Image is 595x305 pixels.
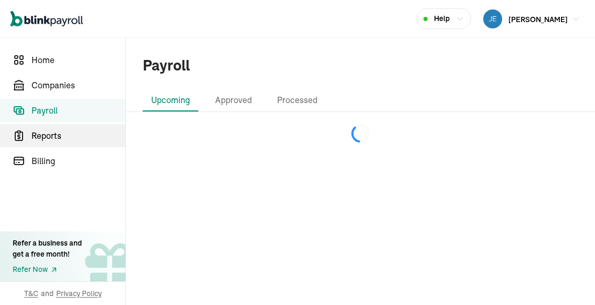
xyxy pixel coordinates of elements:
[420,191,595,305] iframe: Chat Widget
[417,8,471,29] button: Help
[24,288,38,299] span: T&C
[31,129,125,142] span: Reports
[13,264,82,275] a: Refer Now
[41,288,54,299] span: and
[479,7,585,30] button: [PERSON_NAME]
[31,79,125,91] span: Companies
[31,54,125,66] span: Home
[31,155,125,167] span: Billing
[269,89,326,111] li: Processed
[207,89,260,111] li: Approved
[10,4,83,34] nav: Global
[56,288,102,299] span: Privacy Policy
[143,89,198,111] li: Upcoming
[508,15,568,24] span: [PERSON_NAME]
[143,55,190,77] h1: Payroll
[434,13,450,24] span: Help
[31,104,125,117] span: Payroll
[13,238,82,260] div: Refer a business and get a free month!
